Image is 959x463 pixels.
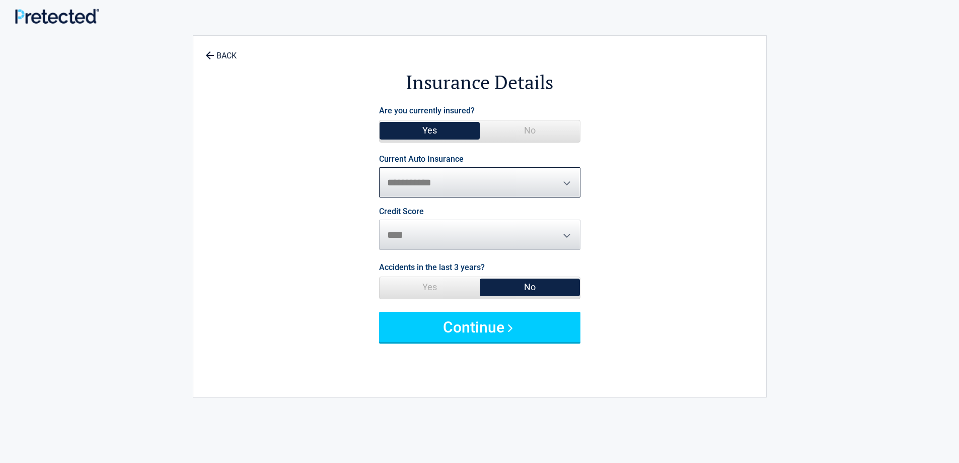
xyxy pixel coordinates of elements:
[249,70,711,95] h2: Insurance Details
[379,208,424,216] label: Credit Score
[380,120,480,141] span: Yes
[379,155,464,163] label: Current Auto Insurance
[203,42,239,60] a: BACK
[15,9,99,24] img: Main Logo
[379,312,580,342] button: Continue
[380,277,480,297] span: Yes
[480,277,580,297] span: No
[480,120,580,141] span: No
[379,104,475,117] label: Are you currently insured?
[379,260,485,274] label: Accidents in the last 3 years?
